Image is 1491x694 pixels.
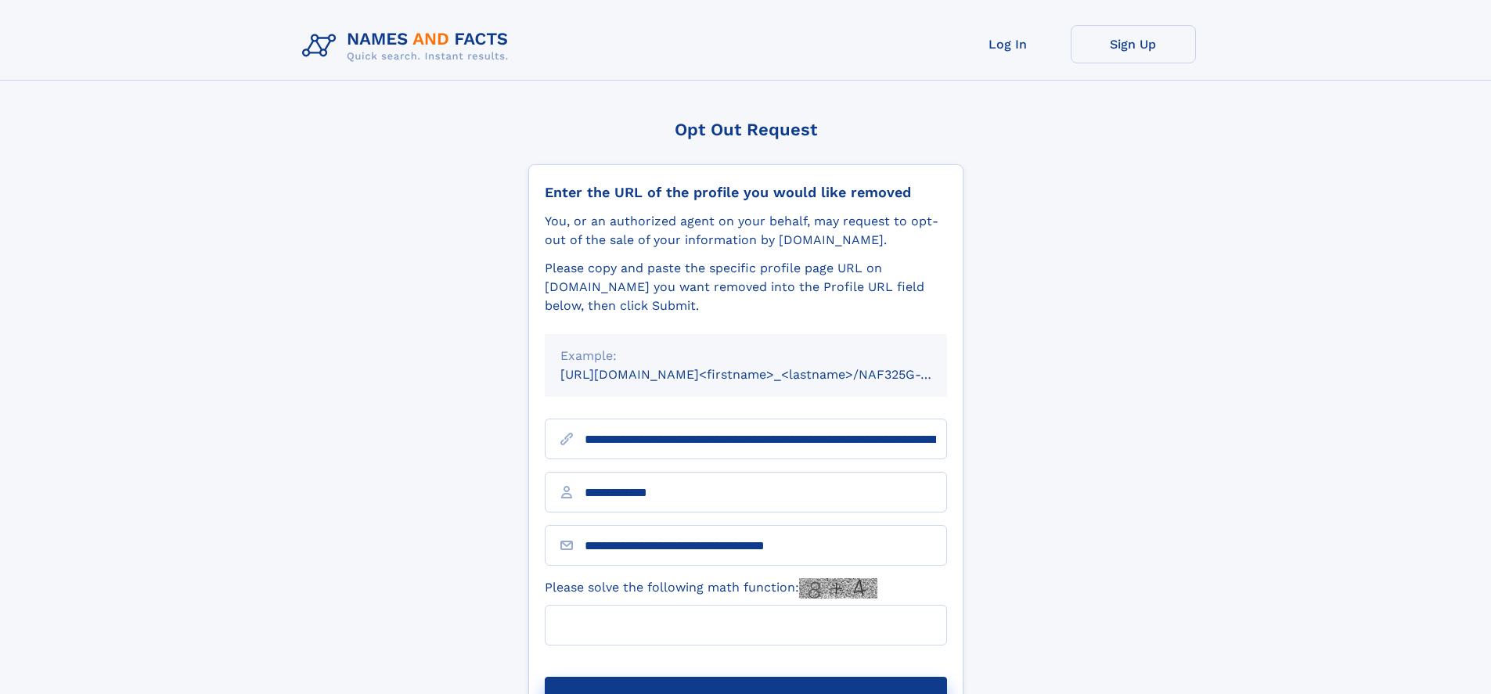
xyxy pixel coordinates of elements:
[528,120,963,139] div: Opt Out Request
[545,212,947,250] div: You, or an authorized agent on your behalf, may request to opt-out of the sale of your informatio...
[296,25,521,67] img: Logo Names and Facts
[545,259,947,315] div: Please copy and paste the specific profile page URL on [DOMAIN_NAME] you want removed into the Pr...
[1071,25,1196,63] a: Sign Up
[560,367,977,382] small: [URL][DOMAIN_NAME]<firstname>_<lastname>/NAF325G-xxxxxxxx
[545,184,947,201] div: Enter the URL of the profile you would like removed
[945,25,1071,63] a: Log In
[560,347,931,365] div: Example:
[545,578,877,599] label: Please solve the following math function:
